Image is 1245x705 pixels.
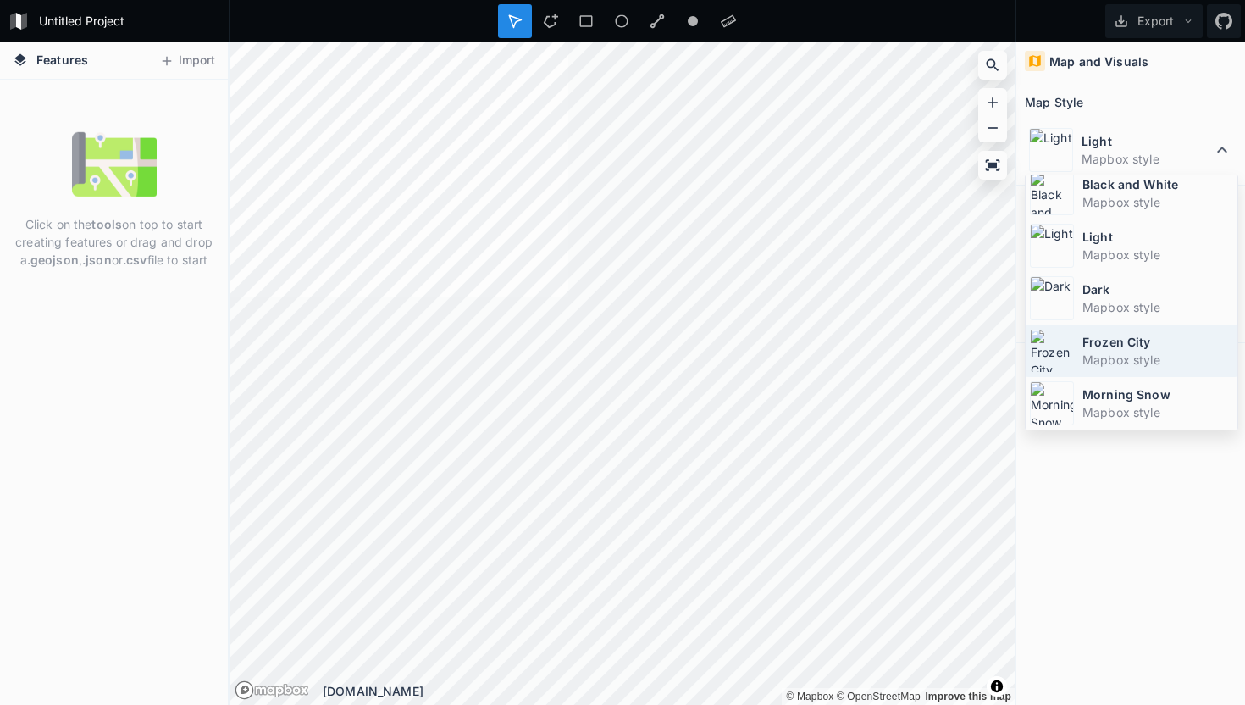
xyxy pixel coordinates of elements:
a: OpenStreetMap [837,691,921,702]
img: Black and White [1030,171,1074,215]
img: Morning Snow [1030,381,1074,425]
dt: Black and White [1082,175,1233,193]
dt: Frozen City [1082,333,1233,351]
dd: Mapbox style [1082,193,1233,211]
div: [DOMAIN_NAME] [323,682,1015,700]
dt: Light [1082,228,1233,246]
dd: Mapbox style [1082,246,1233,264]
button: Toggle attribution [987,676,1007,697]
img: Light [1029,128,1073,172]
p: Click on the on top to start creating features or drag and drop a , or file to start [13,215,215,269]
strong: .csv [123,253,147,267]
dd: Mapbox style [1082,150,1212,168]
dt: Light [1082,132,1212,150]
img: Light [1030,224,1074,268]
img: Frozen City [1030,329,1074,373]
a: Mapbox logo [235,680,309,700]
a: Mapbox [786,691,833,702]
button: Import [151,47,224,75]
strong: .geojson [27,253,79,267]
img: Dark [1030,276,1074,320]
span: Features [36,51,88,69]
button: Export [1105,4,1203,38]
a: Mapbox logo [235,680,254,700]
strong: .json [82,253,112,267]
h4: Map and Visuals [1049,53,1148,70]
a: Map feedback [925,691,1011,702]
dt: Dark [1082,280,1233,298]
dd: Mapbox style [1082,298,1233,316]
span: Toggle attribution [992,677,1002,696]
h2: Map Style [1025,89,1083,115]
dd: Mapbox style [1082,403,1233,421]
dd: Mapbox style [1082,351,1233,369]
strong: tools [91,217,122,231]
dt: Morning Snow [1082,386,1233,403]
img: empty [72,122,157,207]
